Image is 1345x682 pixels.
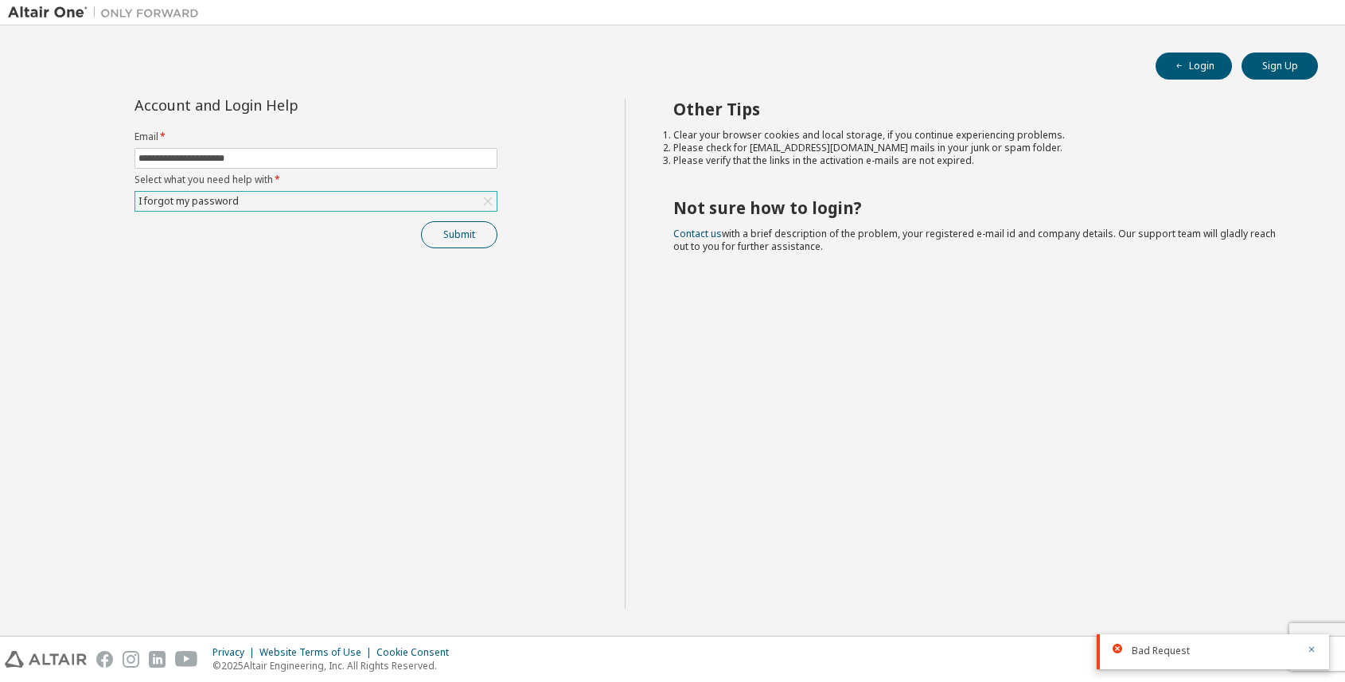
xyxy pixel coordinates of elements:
[376,646,458,659] div: Cookie Consent
[673,227,1276,253] span: with a brief description of the problem, your registered e-mail id and company details. Our suppo...
[134,173,497,186] label: Select what you need help with
[259,646,376,659] div: Website Terms of Use
[673,142,1290,154] li: Please check for [EMAIL_ADDRESS][DOMAIN_NAME] mails in your junk or spam folder.
[673,129,1290,142] li: Clear your browser cookies and local storage, if you continue experiencing problems.
[421,221,497,248] button: Submit
[136,193,241,210] div: I forgot my password
[673,227,722,240] a: Contact us
[1132,645,1190,657] span: Bad Request
[1156,53,1232,80] button: Login
[149,651,166,668] img: linkedin.svg
[175,651,198,668] img: youtube.svg
[134,131,497,143] label: Email
[5,651,87,668] img: altair_logo.svg
[134,99,425,111] div: Account and Login Help
[8,5,207,21] img: Altair One
[673,154,1290,167] li: Please verify that the links in the activation e-mails are not expired.
[135,192,497,211] div: I forgot my password
[673,99,1290,119] h2: Other Tips
[1242,53,1318,80] button: Sign Up
[212,646,259,659] div: Privacy
[96,651,113,668] img: facebook.svg
[123,651,139,668] img: instagram.svg
[673,197,1290,218] h2: Not sure how to login?
[212,659,458,672] p: © 2025 Altair Engineering, Inc. All Rights Reserved.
